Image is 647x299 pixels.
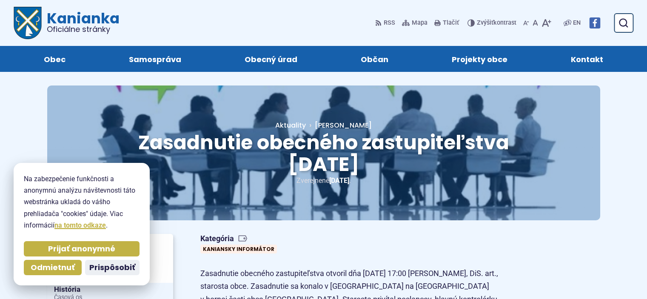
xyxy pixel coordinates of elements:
[48,244,115,254] span: Prijať anonymné
[571,18,582,28] a: EN
[200,245,277,253] a: Kaniansky informátor
[467,14,518,32] button: Zvýšiťkontrast
[400,14,429,32] a: Mapa
[44,46,66,72] span: Obec
[31,263,75,273] span: Odmietnuť
[573,18,581,28] span: EN
[245,46,297,72] span: Obecný úrad
[105,46,204,72] a: Samospráva
[531,14,540,32] button: Nastaviť pôvodnú veľkosť písma
[24,260,82,275] button: Odmietnuť
[138,129,509,178] span: Zasadnutie obecného zastupiteľstva [DATE]
[129,46,181,72] span: Samospráva
[384,18,395,28] span: RSS
[89,263,135,273] span: Prispôsobiť
[338,46,412,72] a: Občan
[54,221,106,229] a: na tomto odkaze
[275,120,306,130] a: Aktuality
[14,7,120,39] a: Logo Kanianka, prejsť na domovskú stránku.
[74,175,573,186] p: Zverejnené .
[412,18,428,28] span: Mapa
[548,46,627,72] a: Kontakt
[571,46,603,72] span: Kontakt
[429,46,531,72] a: Projekty obce
[540,14,553,32] button: Zväčšiť veľkosť písma
[443,20,459,27] span: Tlačiť
[477,20,516,27] span: kontrast
[24,241,140,256] button: Prijať anonymné
[477,19,493,26] span: Zvýšiť
[361,46,388,72] span: Občan
[47,26,120,33] span: Oficiálne stránky
[14,7,42,39] img: Prejsť na domovskú stránku
[221,46,320,72] a: Obecný úrad
[306,120,372,130] a: [PERSON_NAME]
[329,177,349,185] span: [DATE]
[200,234,280,244] span: Kategória
[589,17,600,28] img: Prejsť na Facebook stránku
[85,260,140,275] button: Prispôsobiť
[375,14,397,32] a: RSS
[42,11,120,33] span: Kanianka
[20,46,88,72] a: Obec
[522,14,531,32] button: Zmenšiť veľkosť písma
[24,173,140,231] p: Na zabezpečenie funkčnosti a anonymnú analýzu návštevnosti táto webstránka ukladá do vášho prehli...
[452,46,507,72] span: Projekty obce
[315,120,372,130] span: [PERSON_NAME]
[433,14,461,32] button: Tlačiť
